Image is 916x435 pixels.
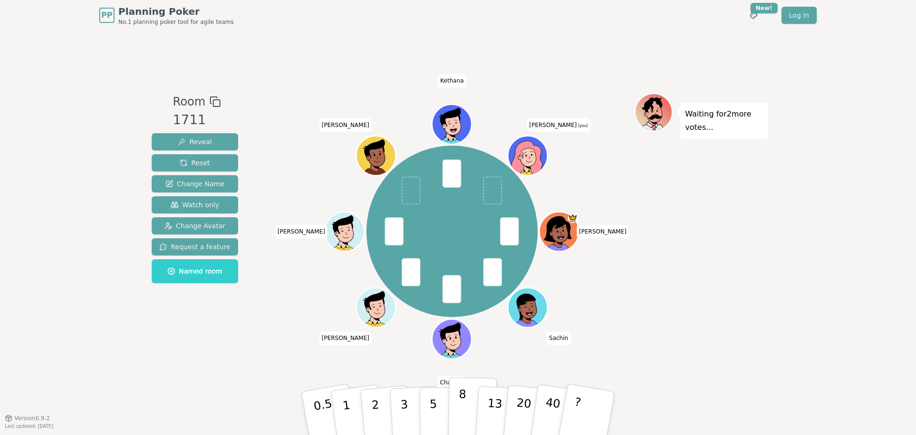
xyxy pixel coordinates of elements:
[152,196,238,213] button: Watch only
[527,118,590,132] span: Click to change your name
[745,7,762,24] button: New!
[152,133,238,150] button: Reveal
[437,376,467,389] span: Click to change your name
[101,10,112,21] span: PP
[750,3,778,13] div: New!
[152,175,238,192] button: Change Name
[118,18,234,26] span: No.1 planning poker tool for agile teams
[547,331,571,345] span: Click to change your name
[173,110,220,130] div: 1711
[166,179,224,189] span: Change Name
[275,225,328,238] span: Click to change your name
[5,424,53,429] span: Last updated: [DATE]
[438,74,466,87] span: Click to change your name
[5,414,50,422] button: Version0.9.2
[167,266,222,276] span: Named room
[152,259,238,283] button: Named room
[510,137,547,174] button: Click to change your avatar
[152,238,238,255] button: Request a feature
[568,213,578,223] span: Natasha is the host
[173,93,205,110] span: Room
[99,5,234,26] a: PPPlanning PokerNo.1 planning poker tool for agile teams
[577,124,588,128] span: (you)
[319,118,372,132] span: Click to change your name
[178,137,212,147] span: Reveal
[781,7,817,24] a: Log in
[577,225,629,238] span: Click to change your name
[165,221,226,231] span: Change Avatar
[159,242,230,252] span: Request a feature
[319,331,372,345] span: Click to change your name
[152,154,238,171] button: Reset
[118,5,234,18] span: Planning Poker
[685,107,763,134] p: Waiting for 2 more votes...
[14,414,50,422] span: Version 0.9.2
[171,200,219,210] span: Watch only
[180,158,210,168] span: Reset
[152,217,238,234] button: Change Avatar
